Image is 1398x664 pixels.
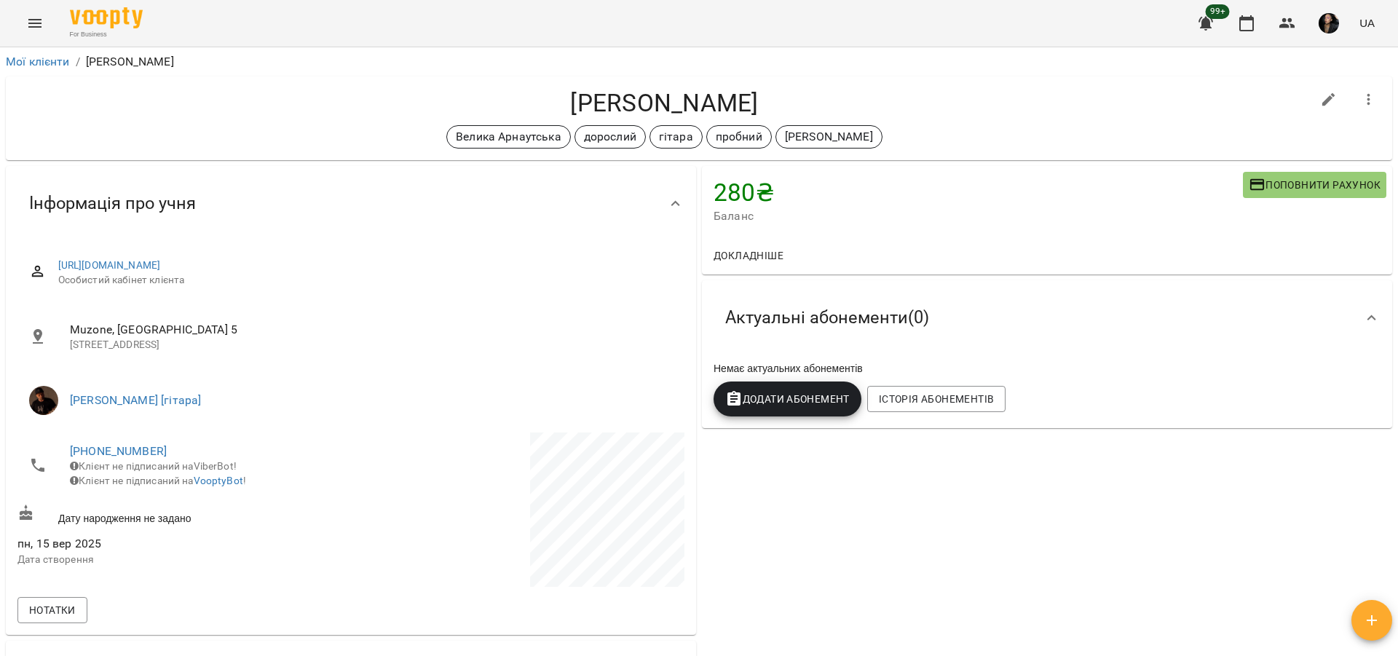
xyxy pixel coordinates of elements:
[706,125,772,149] div: пробний
[1354,9,1381,36] button: UA
[711,358,1383,379] div: Немає актуальних абонементів
[708,242,789,269] button: Докладніше
[70,30,143,39] span: For Business
[879,390,994,408] span: Історія абонементів
[716,128,762,146] p: пробний
[17,88,1311,118] h4: [PERSON_NAME]
[714,178,1243,207] h4: 280 ₴
[6,53,1392,71] nav: breadcrumb
[785,128,873,146] p: [PERSON_NAME]
[15,502,351,529] div: Дату народження не задано
[725,307,929,329] span: Актуальні абонементи ( 0 )
[584,128,636,146] p: дорослий
[70,393,201,407] a: [PERSON_NAME] [гітара]
[1359,15,1375,31] span: UA
[70,321,673,339] span: Muzone, [GEOGRAPHIC_DATA] 5
[17,535,348,553] span: пн, 15 вер 2025
[446,125,571,149] div: Велика Арнаутська
[76,53,80,71] li: /
[659,128,693,146] p: гітара
[17,597,87,623] button: Нотатки
[86,53,174,71] p: [PERSON_NAME]
[17,6,52,41] button: Menu
[29,601,76,619] span: Нотатки
[725,390,850,408] span: Додати Абонемент
[29,192,196,215] span: Інформація про учня
[1319,13,1339,33] img: 0e55e402c6d6ea647f310bbb168974a3.jpg
[1249,176,1381,194] span: Поповнити рахунок
[714,247,783,264] span: Докладніше
[70,475,246,486] span: Клієнт не підписаний на !
[17,553,348,567] p: Дата створення
[714,207,1243,225] span: Баланс
[6,166,696,241] div: Інформація про учня
[456,128,561,146] p: Велика Арнаутська
[1206,4,1230,19] span: 99+
[70,7,143,28] img: Voopty Logo
[70,444,167,458] a: [PHONE_NUMBER]
[702,280,1392,355] div: Актуальні абонементи(0)
[29,386,58,415] img: Антон [гітара]
[574,125,646,149] div: дорослий
[70,460,237,472] span: Клієнт не підписаний на ViberBot!
[70,338,673,352] p: [STREET_ADDRESS]
[6,55,70,68] a: Мої клієнти
[58,259,161,271] a: [URL][DOMAIN_NAME]
[867,386,1006,412] button: Історія абонементів
[714,382,861,416] button: Додати Абонемент
[1243,172,1386,198] button: Поповнити рахунок
[649,125,703,149] div: гітара
[775,125,882,149] div: [PERSON_NAME]
[58,273,673,288] span: Особистий кабінет клієнта
[194,475,243,486] a: VooptyBot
